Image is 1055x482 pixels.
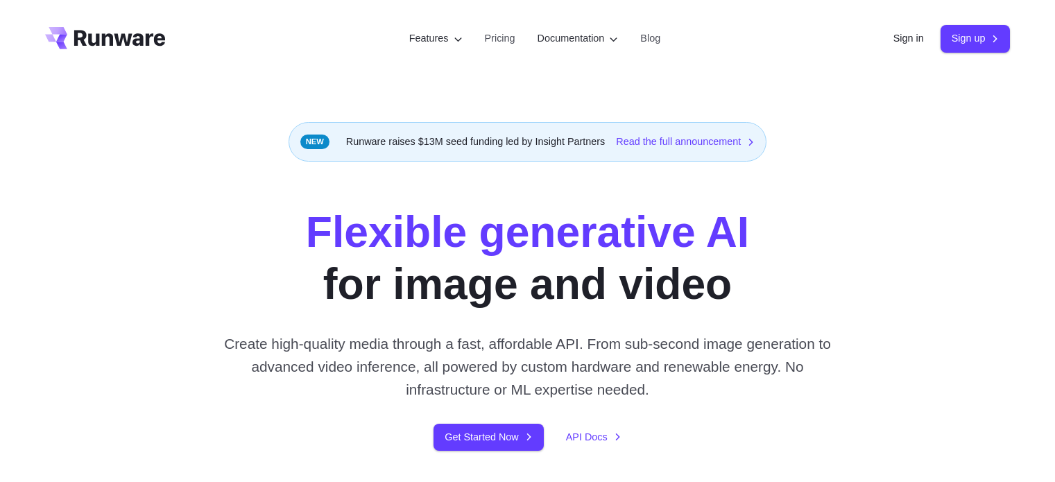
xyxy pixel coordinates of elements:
a: Pricing [485,31,515,46]
strong: Flexible generative AI [306,207,749,256]
p: Create high-quality media through a fast, affordable API. From sub-second image generation to adv... [218,332,837,402]
a: Sign up [941,25,1011,52]
a: Read the full announcement [616,134,755,150]
div: Runware raises $13M seed funding led by Insight Partners [289,122,767,162]
h1: for image and video [306,206,749,310]
a: Get Started Now [434,424,543,451]
a: Blog [640,31,660,46]
a: Sign in [893,31,924,46]
a: API Docs [566,429,621,445]
label: Features [409,31,463,46]
label: Documentation [538,31,619,46]
a: Go to / [45,27,166,49]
